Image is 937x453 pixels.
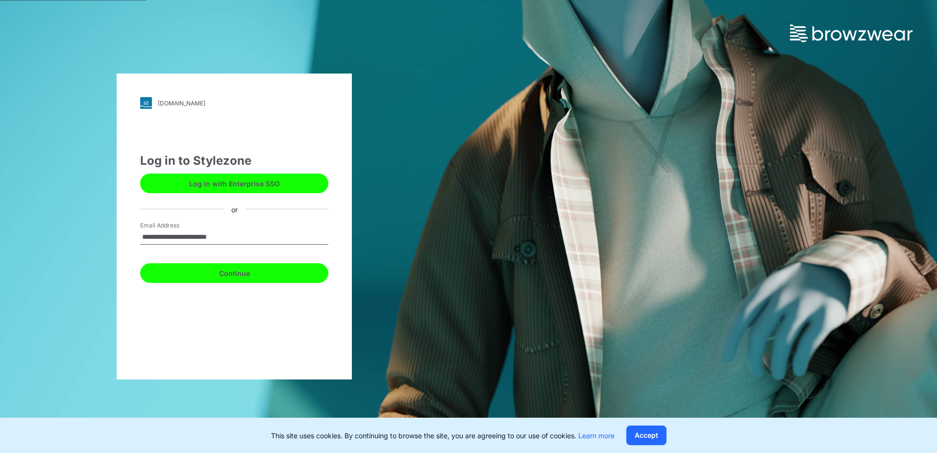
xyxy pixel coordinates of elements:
[140,97,328,109] a: [DOMAIN_NAME]
[271,430,615,441] p: This site uses cookies. By continuing to browse the site, you are agreeing to our use of cookies.
[223,204,246,214] div: or
[140,152,328,170] div: Log in to Stylezone
[158,100,205,107] div: [DOMAIN_NAME]
[626,426,666,445] button: Accept
[790,25,912,42] img: browzwear-logo.73288ffb.svg
[140,97,152,109] img: svg+xml;base64,PHN2ZyB3aWR0aD0iMjgiIGhlaWdodD0iMjgiIHZpZXdCb3g9IjAgMCAyOCAyOCIgZmlsbD0ibm9uZSIgeG...
[140,221,209,230] label: Email Address
[140,263,328,283] button: Continue
[578,431,615,440] a: Learn more
[140,174,328,193] button: Log in with Enterprise SSO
